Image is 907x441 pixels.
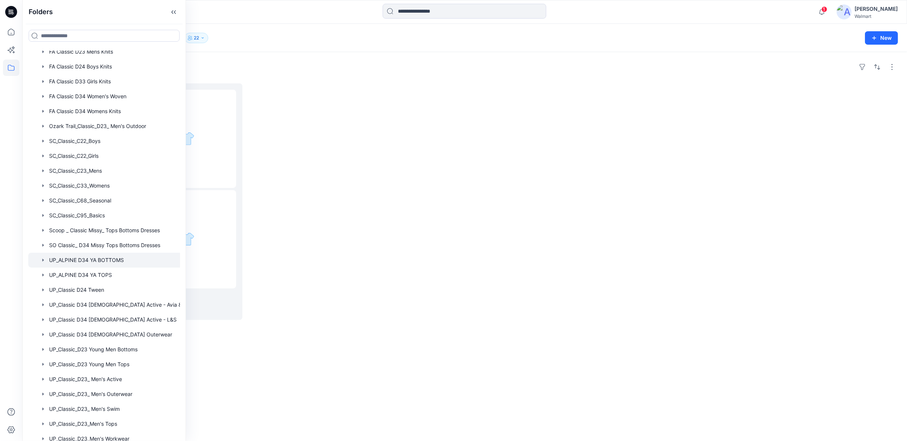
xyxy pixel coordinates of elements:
[179,231,194,247] img: folder 3
[855,4,898,13] div: [PERSON_NAME]
[179,131,194,146] img: folder 2
[865,31,898,45] button: New
[821,6,827,12] span: 1
[837,4,852,19] img: avatar
[855,13,898,19] div: Walmart
[184,33,208,43] button: 22
[194,34,199,42] p: 22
